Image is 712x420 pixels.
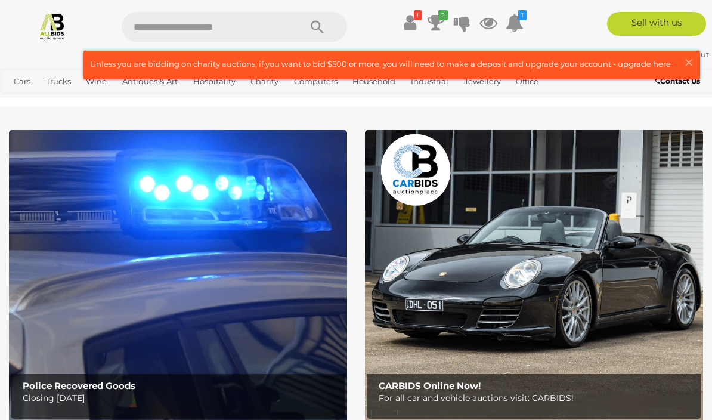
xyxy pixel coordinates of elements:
[348,72,400,91] a: Household
[81,72,112,91] a: Wine
[23,391,339,406] p: Closing [DATE]
[23,380,135,391] b: Police Recovered Goods
[655,76,700,85] b: Contact Us
[414,10,422,20] i: !
[459,72,506,91] a: Jewellery
[438,10,448,20] i: 2
[401,12,419,33] a: !
[674,50,709,59] a: Sign Out
[38,12,66,40] img: Allbids.com.au
[379,391,695,406] p: For all car and vehicle auctions visit: CARBIDS!
[640,50,668,59] strong: Trays
[683,51,694,74] span: ×
[518,10,527,20] i: 1
[655,75,703,88] a: Contact Us
[41,72,76,91] a: Trucks
[289,72,342,91] a: Computers
[287,12,347,42] button: Search
[506,12,524,33] a: 1
[9,91,43,111] a: Sports
[379,380,481,391] b: CARBIDS Online Now!
[670,50,673,59] span: |
[49,91,143,111] a: [GEOGRAPHIC_DATA]
[607,12,706,36] a: Sell with us
[406,72,453,91] a: Industrial
[188,72,240,91] a: Hospitality
[427,12,445,33] a: 2
[9,72,35,91] a: Cars
[511,72,543,91] a: Office
[117,72,182,91] a: Antiques & Art
[246,72,283,91] a: Charity
[640,50,670,59] a: Trays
